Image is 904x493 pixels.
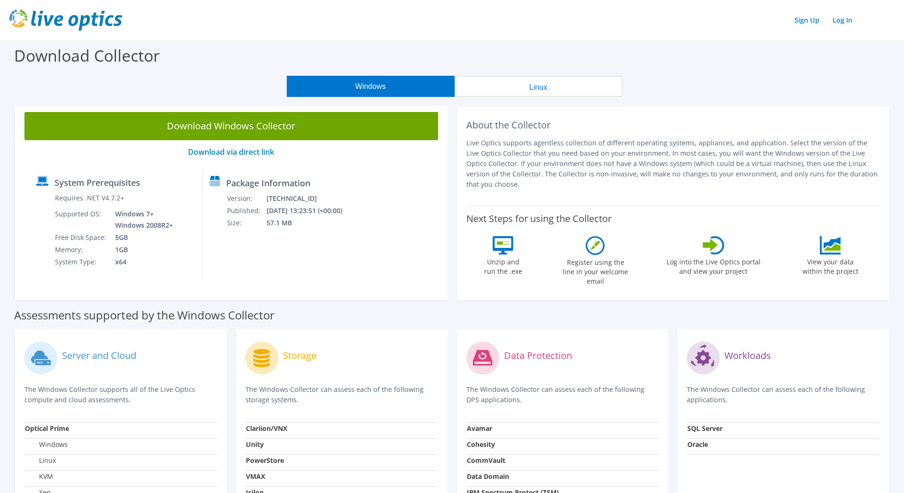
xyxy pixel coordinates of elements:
strong: Optical Prime [25,424,69,433]
a: Log In [828,13,857,27]
td: Windows 7+ Windows 2008R2+ [108,208,175,231]
td: x64 [108,256,175,268]
label: Workloads [724,351,771,360]
label: Storage [283,351,316,360]
p: The Windows Collector can assess each of the following DPS applications. [466,384,659,405]
label: Unzip and run the .exe [481,254,525,276]
p: Live Optics supports agentless collection of different operating systems, appliances, and applica... [466,138,880,190]
label: Data Protection [504,351,572,360]
label: Assessments supported by the Windows Collector [14,310,275,320]
p: The Windows Collector can assess each of the following applications. [687,384,880,405]
td: Size: [227,217,266,229]
strong: VMAX [246,472,265,481]
a: Download Windows Collector [24,112,438,140]
label: Download Collector [14,45,160,66]
button: Windows [287,76,455,97]
td: [TECHNICAL_ID] [266,192,354,205]
td: 1GB [108,244,175,256]
a: Download via direct link [188,147,274,157]
strong: Cohesity [467,440,495,449]
p: The Windows Collector can assess each of the following storage systems. [245,384,438,405]
h2: About the Collector [466,119,880,131]
label: System Prerequisites [55,178,140,187]
td: Memory: [55,244,108,256]
label: Next Steps for using the Collector [466,213,612,224]
button: Linux [455,76,622,97]
label: View your data within the project [796,254,864,276]
label: Requires .NET V4.7.2+ [55,193,124,203]
strong: Avamar [467,424,492,433]
a: Sign Up [790,13,824,27]
td: [DATE] 13:23:51 (+00:00) [266,205,354,217]
strong: CommVault [467,456,505,465]
strong: Clariion/VNX [246,424,287,433]
label: KVM [25,472,53,481]
strong: Data Domain [467,472,509,481]
label: Package Information [226,178,310,188]
label: Log into the Live Optics portal and view your project [666,254,761,276]
strong: Oracle [687,440,708,449]
td: 5GB [108,231,175,244]
td: System Type: [55,256,108,268]
td: Free Disk Space: [55,231,108,244]
strong: PowerStore [246,456,284,465]
td: Published: [227,205,266,217]
strong: SQL Server [687,424,723,433]
label: Server and Cloud [62,351,136,360]
img: live_optics_svg.svg [9,9,122,31]
label: Linux [25,456,56,465]
label: Windows [25,440,68,449]
td: Version: [227,192,266,205]
td: Supported OS: [55,208,108,231]
label: Register using the line in your welcome email [560,255,631,286]
td: 57.1 MB [266,217,354,229]
strong: Unity [246,440,264,449]
p: The Windows Collector supports all of the Live Optics compute and cloud assessments. [24,384,217,405]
